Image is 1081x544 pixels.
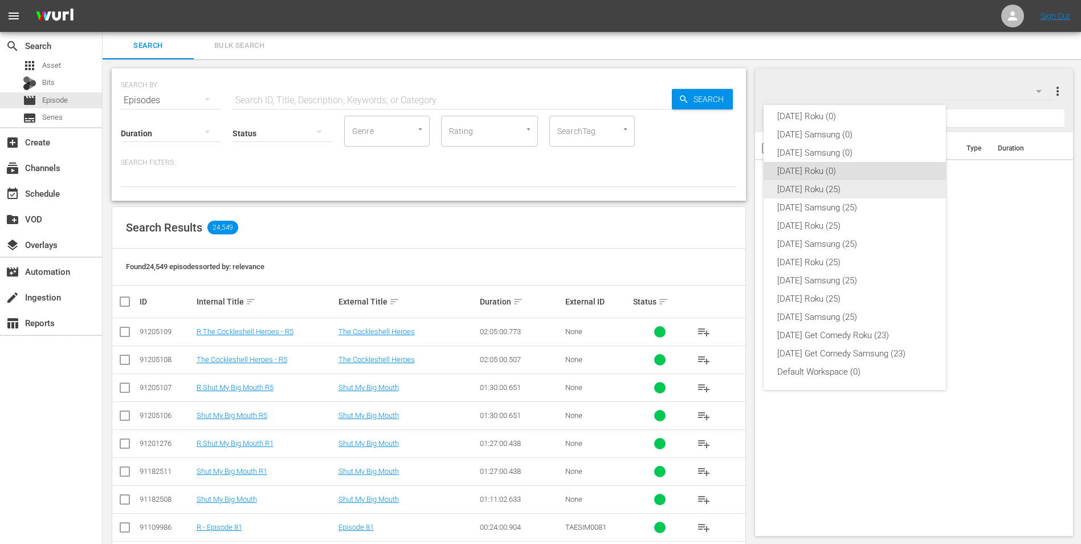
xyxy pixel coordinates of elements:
div: [DATE] Samsung (0) [777,125,932,144]
div: [DATE] Roku (0) [777,107,932,125]
div: [DATE] Samsung (25) [777,271,932,290]
div: [DATE] Roku (0) [777,162,932,180]
div: [DATE] Get Comedy Samsung (23) [777,344,932,363]
div: [DATE] Samsung (0) [777,144,932,162]
div: [DATE] Samsung (25) [777,308,932,326]
div: Default Workspace (0) [777,363,932,381]
div: [DATE] Roku (25) [777,253,932,271]
div: [DATE] Get Comedy Roku (23) [777,326,932,344]
div: [DATE] Roku (25) [777,217,932,235]
div: [DATE] Samsung (25) [777,235,932,253]
div: [DATE] Roku (25) [777,290,932,308]
div: [DATE] Roku (25) [777,180,932,198]
div: [DATE] Samsung (25) [777,198,932,217]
